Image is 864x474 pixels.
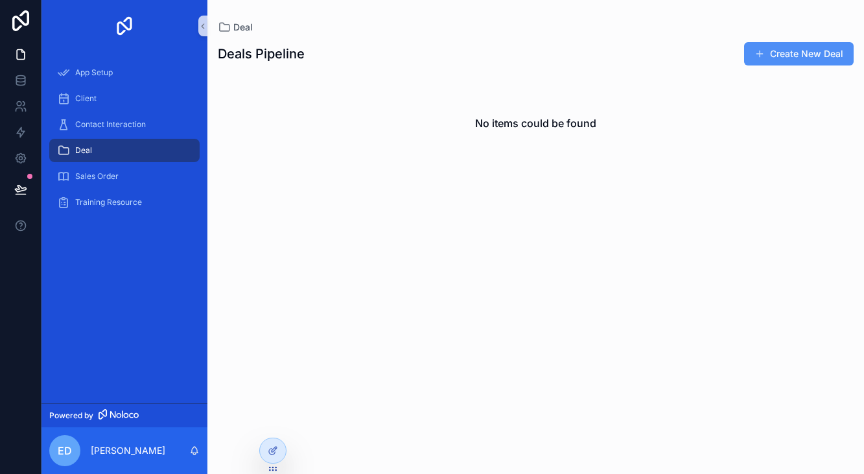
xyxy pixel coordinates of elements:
[75,119,146,130] span: Contact Interaction
[666,141,864,474] iframe: Slideout
[49,87,200,110] a: Client
[49,191,200,214] a: Training Resource
[49,165,200,188] a: Sales Order
[233,21,253,34] span: Deal
[75,197,142,207] span: Training Resource
[744,42,854,65] button: Create New Deal
[75,145,92,156] span: Deal
[75,67,113,78] span: App Setup
[41,52,207,231] div: scrollable content
[58,443,72,458] span: ED
[75,93,97,104] span: Client
[218,21,253,34] a: Deal
[75,171,119,182] span: Sales Order
[218,45,305,63] h1: Deals Pipeline
[49,61,200,84] a: App Setup
[91,444,165,457] p: [PERSON_NAME]
[49,113,200,136] a: Contact Interaction
[41,403,207,427] a: Powered by
[49,410,93,421] span: Powered by
[475,115,596,131] h2: No items could be found
[114,16,135,36] img: App logo
[49,139,200,162] a: Deal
